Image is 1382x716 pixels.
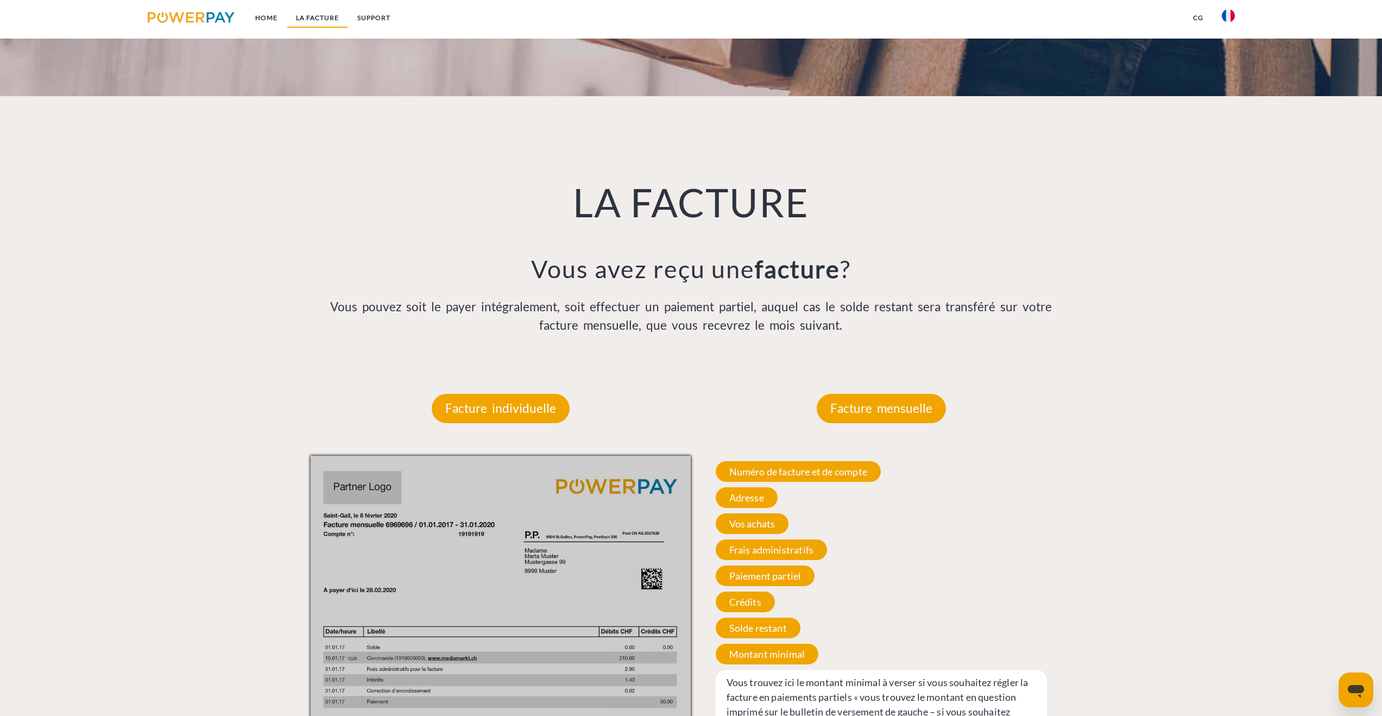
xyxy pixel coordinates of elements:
p: Facture individuelle [432,394,570,423]
span: Adresse [716,487,778,508]
a: Home [246,8,287,28]
iframe: Bouton de lancement de la fenêtre de messagerie [1339,673,1373,707]
b: facture [755,254,840,284]
span: Vos achats [716,513,789,534]
span: Numéro de facture et de compte [716,461,881,482]
a: CG [1184,8,1213,28]
img: logo-powerpay.svg [148,12,235,23]
span: Crédits [716,592,775,612]
img: fr [1222,9,1235,22]
span: Paiement partiel [716,566,815,586]
h3: Vous avez reçu une ? [311,254,1072,284]
p: Facture mensuelle [817,394,946,423]
h1: LA FACTURE [311,178,1072,227]
a: Support [348,8,400,28]
a: LA FACTURE [287,8,348,28]
p: Vous pouvez soit le payer intégralement, soit effectuer un paiement partiel, auquel cas le solde ... [311,298,1072,335]
span: Solde restant [716,618,800,638]
span: Frais administratifs [716,539,828,560]
span: Montant minimal [716,644,819,664]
